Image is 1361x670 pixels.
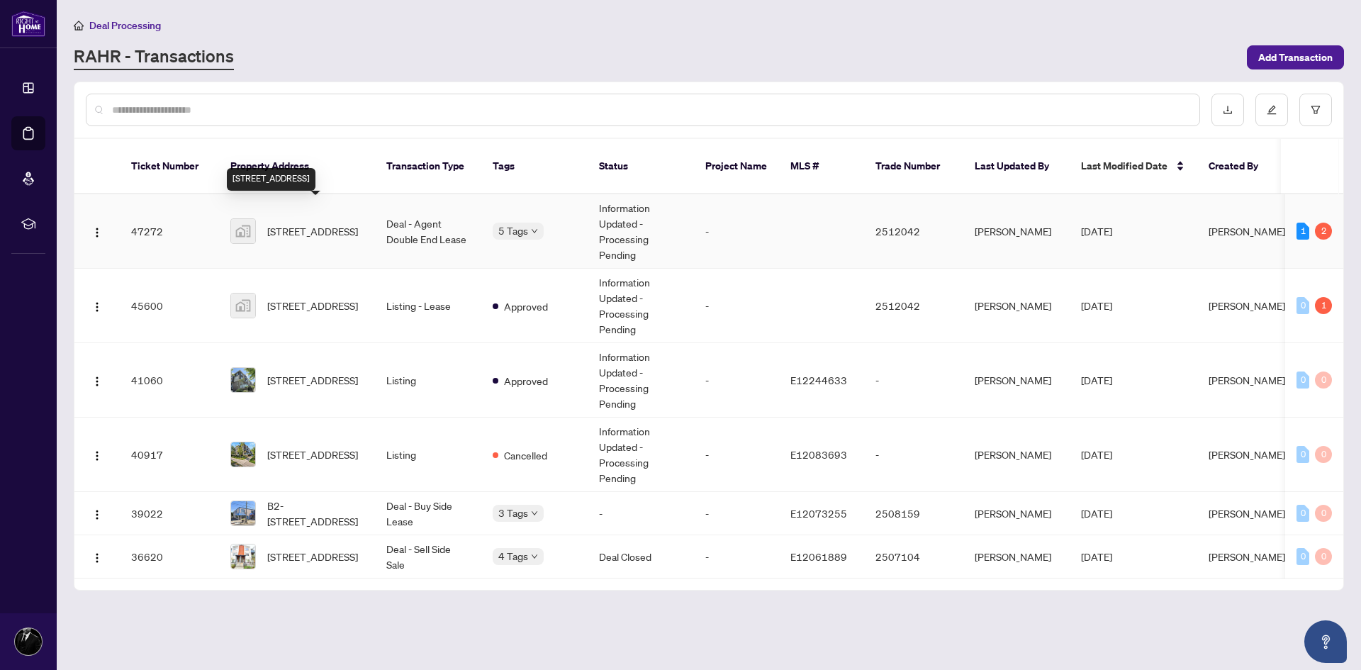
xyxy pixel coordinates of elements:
span: E12244633 [790,374,847,386]
span: [DATE] [1081,299,1112,312]
button: Logo [86,294,108,317]
span: [PERSON_NAME] [1209,550,1285,563]
td: Listing [375,343,481,418]
td: Information Updated - Processing Pending [588,343,694,418]
div: 0 [1296,297,1309,314]
span: 5 Tags [498,223,528,239]
td: Information Updated - Processing Pending [588,418,694,492]
td: Deal Closed [588,535,694,579]
div: 2 [1315,223,1332,240]
td: - [694,418,779,492]
img: Logo [91,552,103,564]
td: Information Updated - Processing Pending [588,194,694,269]
td: Information Updated - Processing Pending [588,269,694,343]
td: - [864,418,963,492]
th: Tags [481,139,588,194]
td: 2512042 [864,194,963,269]
span: Approved [504,298,548,314]
div: 1 [1315,297,1332,314]
div: 0 [1315,505,1332,522]
td: Listing - Lease [375,269,481,343]
img: Logo [91,450,103,462]
span: home [74,21,84,30]
td: - [694,269,779,343]
button: Add Transaction [1247,45,1344,69]
button: Logo [86,545,108,568]
th: Project Name [694,139,779,194]
img: thumbnail-img [231,219,255,243]
button: edit [1255,94,1288,126]
div: 0 [1296,446,1309,463]
td: 2512042 [864,269,963,343]
th: Property Address [219,139,375,194]
span: [DATE] [1081,550,1112,563]
td: 2507104 [864,535,963,579]
button: Logo [86,220,108,242]
td: [PERSON_NAME] [963,535,1070,579]
div: 0 [1296,372,1309,389]
span: Last Modified Date [1081,158,1167,174]
td: 47272 [120,194,219,269]
img: Logo [91,509,103,520]
td: Deal - Buy Side Lease [375,492,481,535]
img: logo [11,11,45,37]
th: Created By [1197,139,1282,194]
img: thumbnail-img [231,501,255,525]
img: Profile Icon [15,628,42,655]
img: Logo [91,301,103,313]
button: Logo [86,443,108,466]
span: [DATE] [1081,507,1112,520]
button: Logo [86,502,108,525]
div: [STREET_ADDRESS] [227,168,315,191]
span: down [531,228,538,235]
span: [STREET_ADDRESS] [267,298,358,313]
td: Listing [375,418,481,492]
td: - [694,492,779,535]
span: [STREET_ADDRESS] [267,372,358,388]
img: thumbnail-img [231,545,255,569]
div: 0 [1296,505,1309,522]
span: [DATE] [1081,374,1112,386]
td: [PERSON_NAME] [963,343,1070,418]
th: Ticket Number [120,139,219,194]
span: 3 Tags [498,505,528,521]
span: [PERSON_NAME] [1209,507,1285,520]
th: Last Modified Date [1070,139,1197,194]
span: Add Transaction [1258,46,1333,69]
td: [PERSON_NAME] [963,194,1070,269]
a: RAHR - Transactions [74,45,234,70]
span: [PERSON_NAME] [1209,299,1285,312]
th: Trade Number [864,139,963,194]
td: 36620 [120,535,219,579]
td: 45600 [120,269,219,343]
button: Logo [86,369,108,391]
span: filter [1311,105,1321,115]
span: download [1223,105,1233,115]
span: [STREET_ADDRESS] [267,447,358,462]
span: [PERSON_NAME] [1209,448,1285,461]
span: Approved [504,373,548,389]
td: 39022 [120,492,219,535]
th: Transaction Type [375,139,481,194]
img: thumbnail-img [231,442,255,467]
th: Status [588,139,694,194]
td: - [694,343,779,418]
button: download [1211,94,1244,126]
div: 1 [1296,223,1309,240]
td: - [694,535,779,579]
div: 0 [1315,446,1332,463]
button: filter [1299,94,1332,126]
span: E12073255 [790,507,847,520]
td: - [864,343,963,418]
span: down [531,553,538,560]
span: [DATE] [1081,448,1112,461]
img: thumbnail-img [231,294,255,318]
td: [PERSON_NAME] [963,269,1070,343]
span: [STREET_ADDRESS] [267,223,358,239]
td: [PERSON_NAME] [963,418,1070,492]
div: 0 [1315,548,1332,565]
img: thumbnail-img [231,368,255,392]
span: [PERSON_NAME] [1209,225,1285,238]
span: 4 Tags [498,548,528,564]
td: 40917 [120,418,219,492]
